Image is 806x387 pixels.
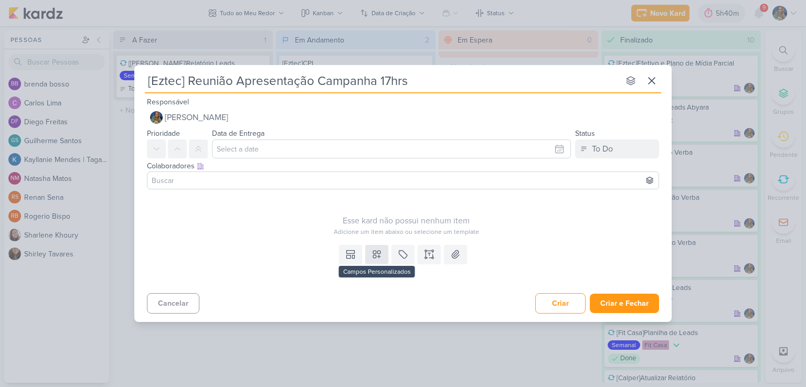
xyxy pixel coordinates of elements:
[147,214,665,227] div: Esse kard não possui nenhum item
[212,139,571,158] input: Select a date
[535,293,586,314] button: Criar
[575,129,595,138] label: Status
[147,293,199,314] button: Cancelar
[147,227,665,236] div: Adicione um item abaixo ou selecione um template
[592,143,613,155] div: To Do
[165,111,228,124] span: [PERSON_NAME]
[575,139,659,158] button: To Do
[147,160,659,171] div: Colaboradores
[590,294,659,313] button: Criar e Fechar
[145,71,619,90] input: Kard Sem Título
[150,174,656,187] input: Buscar
[147,108,659,127] button: [PERSON_NAME]
[339,266,415,277] div: Campos Personalizados
[147,129,180,138] label: Prioridade
[150,111,163,124] img: Isabella Gutierres
[212,129,264,138] label: Data de Entrega
[147,98,189,106] label: Responsável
